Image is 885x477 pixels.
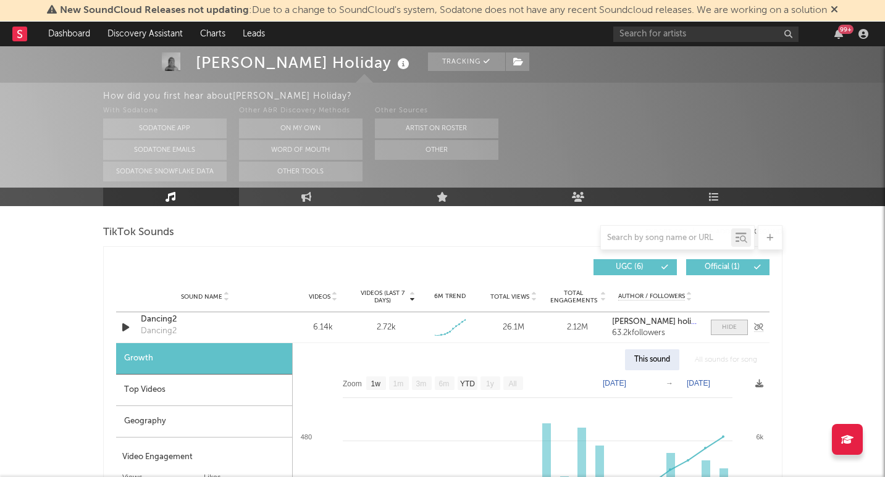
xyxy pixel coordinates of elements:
[60,6,249,15] span: New SoundCloud Releases not updating
[428,52,505,71] button: Tracking
[239,118,363,138] button: On My Own
[603,379,626,388] text: [DATE]
[116,406,292,438] div: Geography
[40,22,99,46] a: Dashboard
[60,6,827,15] span: : Due to a change to SoundCloud's system, Sodatone does not have any recent Soundcloud releases. ...
[103,118,227,138] button: Sodatone App
[625,349,679,370] div: This sound
[613,27,799,42] input: Search for artists
[834,29,843,39] button: 99+
[602,263,658,271] span: UGC ( 6 )
[375,118,498,138] button: Artist on Roster
[421,292,479,301] div: 6M Trend
[371,380,380,388] text: 1w
[309,293,330,301] span: Videos
[612,318,698,326] a: [PERSON_NAME] holiday
[239,140,363,160] button: Word Of Mouth
[141,325,177,338] div: Dancing2
[103,104,227,118] div: With Sodatone
[686,259,770,275] button: Official(1)
[103,162,227,181] button: Sodatone Snowflake Data
[838,25,854,34] div: 99 +
[99,22,191,46] a: Discovery Assistant
[343,380,362,388] text: Zoom
[508,380,516,388] text: All
[116,343,292,375] div: Growth
[486,380,494,388] text: 1y
[490,293,529,301] span: Total Views
[548,289,598,304] span: Total Engagements
[459,380,474,388] text: YTD
[141,313,270,326] a: Dancing2
[191,22,234,46] a: Charts
[300,433,311,441] text: 480
[612,318,705,326] strong: [PERSON_NAME] holiday
[234,22,274,46] a: Leads
[831,6,838,15] span: Dismiss
[612,329,698,338] div: 63.2k followers
[196,52,413,73] div: [PERSON_NAME] Holiday
[666,379,673,388] text: →
[687,379,710,388] text: [DATE]
[548,321,606,334] div: 2.12M
[393,380,403,388] text: 1m
[756,433,763,441] text: 6k
[377,321,396,334] div: 2.72k
[103,140,227,160] button: Sodatone Emails
[122,450,286,465] div: Video Engagement
[618,292,685,301] span: Author / Followers
[593,259,677,275] button: UGC(6)
[116,375,292,406] div: Top Videos
[601,233,731,243] input: Search by song name or URL
[686,349,766,370] div: All sounds for song
[239,162,363,181] button: Other Tools
[181,293,222,301] span: Sound Name
[416,380,426,388] text: 3m
[694,263,751,271] span: Official ( 1 )
[239,104,363,118] div: Other A&R Discovery Methods
[358,289,408,304] span: Videos (last 7 days)
[295,321,352,334] div: 6.14k
[438,380,449,388] text: 6m
[375,140,498,160] button: Other
[485,321,542,334] div: 26.1M
[375,104,498,118] div: Other Sources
